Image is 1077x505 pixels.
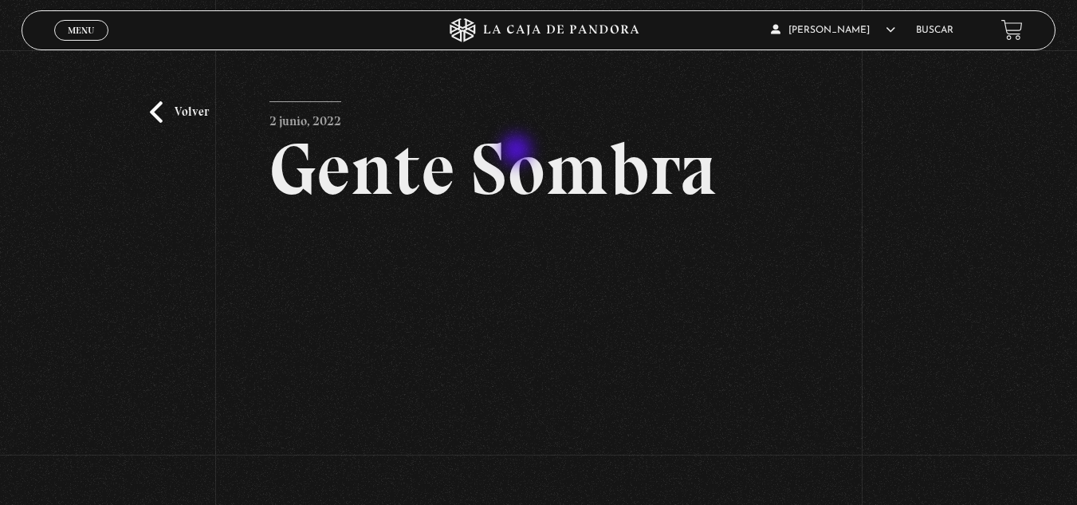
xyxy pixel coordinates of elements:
[62,38,100,49] span: Cerrar
[269,101,341,133] p: 2 junio, 2022
[771,26,895,35] span: [PERSON_NAME]
[916,26,953,35] a: Buscar
[68,26,94,35] span: Menu
[150,101,209,123] a: Volver
[269,132,807,206] h2: Gente Sombra
[1001,19,1023,41] a: View your shopping cart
